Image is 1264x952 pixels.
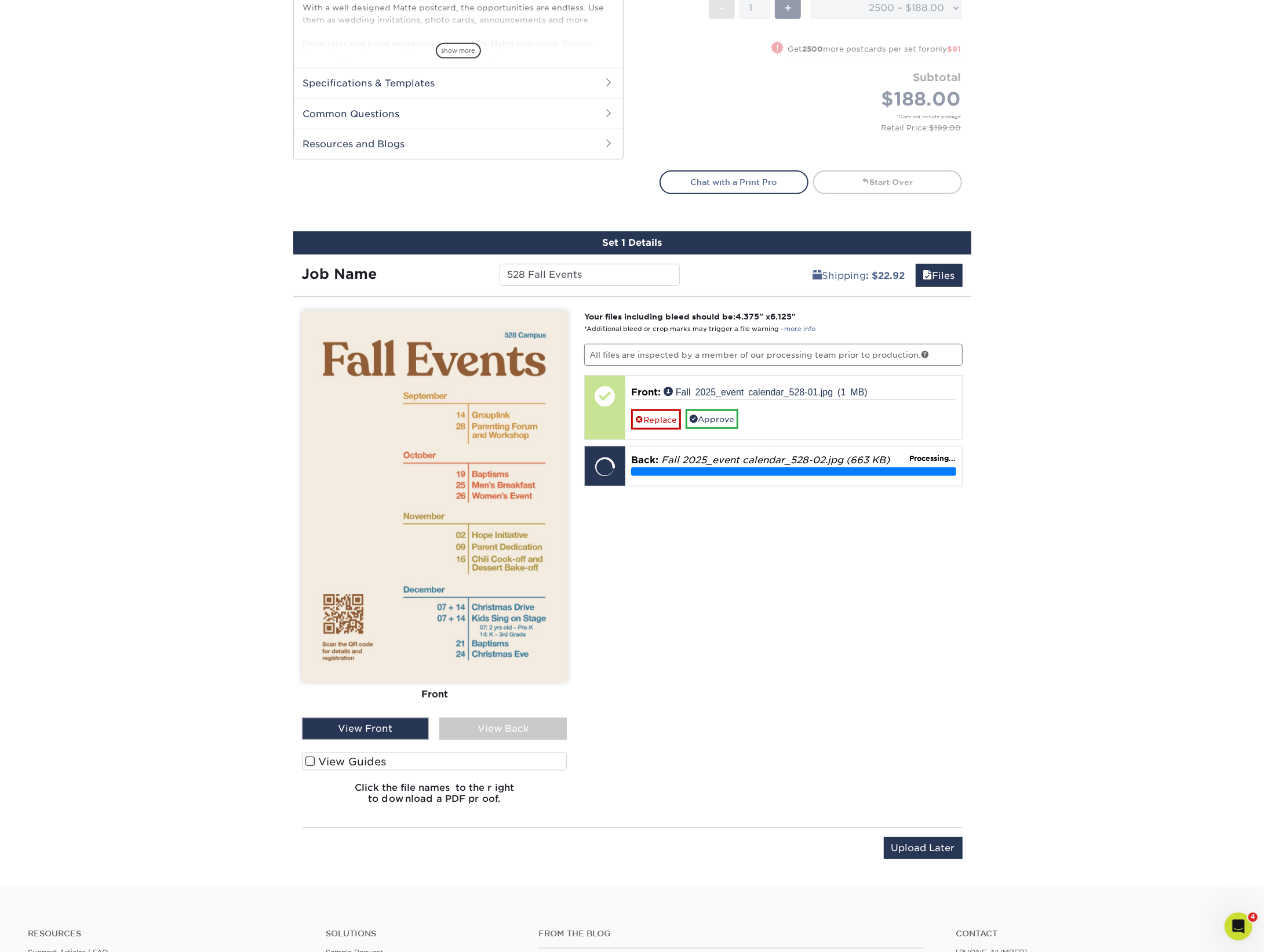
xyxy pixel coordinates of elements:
[1248,913,1258,922] span: 4
[664,387,868,396] a: Fall 2025_event calendar_528-01.jpg (1 MB)
[302,718,429,740] div: View Front
[584,312,796,321] strong: Your files including bleed should be: " x "
[916,264,963,287] a: Files
[326,929,521,939] h4: Solutions
[294,129,623,159] h2: Resources and Blogs
[631,409,681,430] a: Replace
[500,264,680,286] input: Enter a job name
[884,837,963,859] input: Upload Later
[302,682,567,707] div: Front
[660,170,808,194] a: Chat with a Print Pro
[294,68,623,98] h2: Specifications & Templates
[956,929,1236,939] a: Contact
[1225,913,1252,940] iframe: Intercom live chat
[584,325,815,333] small: *Additional bleed or crop marks may trigger a file warning –
[686,409,738,429] a: Approve
[302,753,567,771] label: View Guides
[813,170,962,194] a: Start Over
[436,43,481,59] span: show more
[806,264,913,287] a: Shipping: $22.92
[294,99,623,129] h2: Common Questions
[631,387,661,398] span: Front:
[923,270,932,281] span: files
[784,325,815,333] a: more info
[813,270,822,281] span: shipping
[735,312,759,321] span: 4.375
[3,917,99,948] iframe: Google Customer Reviews
[28,929,308,939] h4: Resources
[631,455,658,466] span: Back:
[538,929,924,939] h4: From the Blog
[302,266,377,282] strong: Job Name
[293,231,971,255] div: Set 1 Details
[302,782,567,813] h6: Click the file names to the right to download a PDF proof.
[584,344,963,366] p: All files are inspected by a member of our processing team prior to production.
[866,270,905,281] b: : $22.92
[770,312,792,321] span: 6.125
[439,718,567,740] div: View Back
[661,455,890,466] em: Fall 2025_event calendar_528-02.jpg (663 KB)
